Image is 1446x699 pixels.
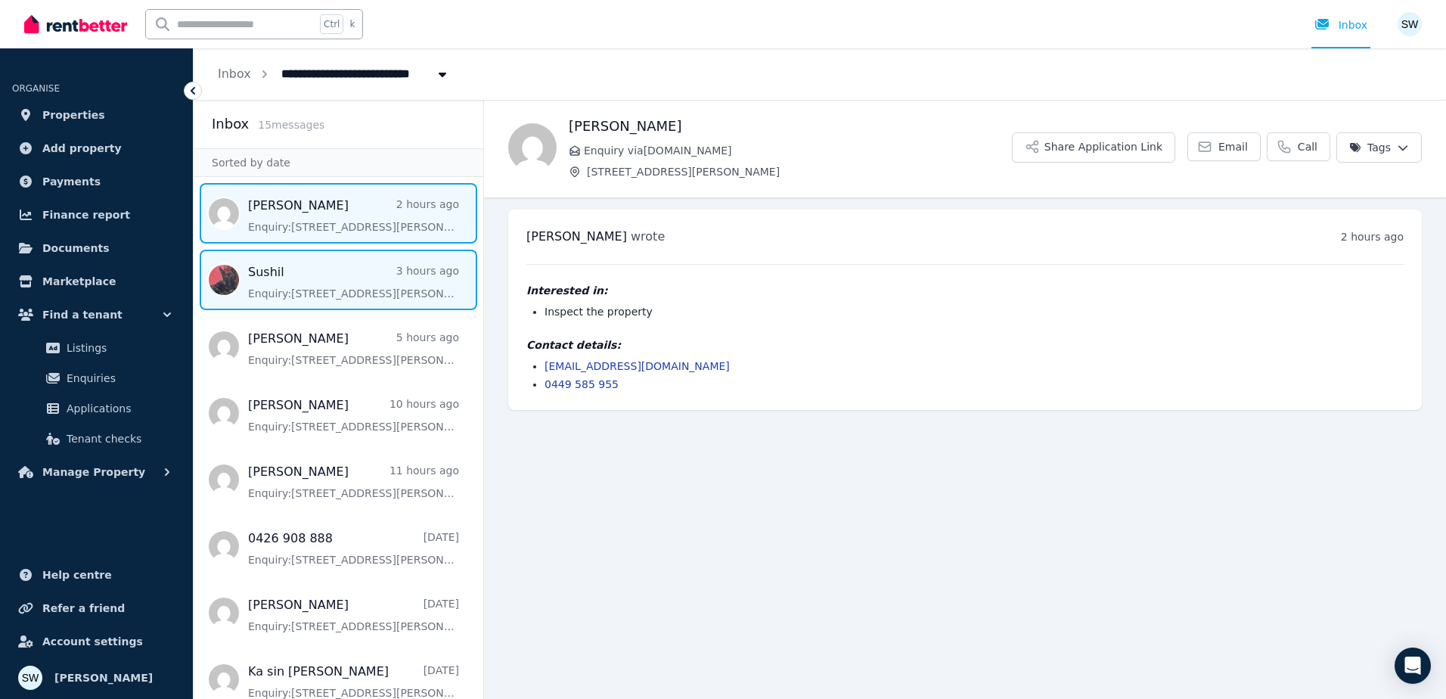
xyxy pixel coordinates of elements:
span: Properties [42,106,105,124]
span: Find a tenant [42,306,123,324]
span: Tenant checks [67,430,169,448]
div: Sorted by date [194,148,483,177]
div: Inbox [1314,17,1367,33]
span: 15 message s [258,119,324,131]
span: ORGANISE [12,83,60,94]
span: Email [1218,139,1248,154]
a: Properties [12,100,181,130]
a: Call [1267,132,1330,161]
span: Account settings [42,632,143,651]
div: Open Intercom Messenger [1395,648,1431,684]
span: [PERSON_NAME] [526,229,627,244]
span: Applications [67,399,169,418]
a: Applications [18,393,175,424]
time: 2 hours ago [1341,231,1404,243]
nav: Breadcrumb [194,48,474,100]
span: Call [1298,139,1317,154]
a: Enquiries [18,363,175,393]
span: Ctrl [320,14,343,34]
h4: Interested in: [526,283,1404,298]
h2: Inbox [212,113,249,135]
button: Tags [1336,132,1422,163]
span: [STREET_ADDRESS][PERSON_NAME] [587,164,1012,179]
span: Payments [42,172,101,191]
a: 0426 908 888[DATE]Enquiry:[STREET_ADDRESS][PERSON_NAME]. [248,530,459,567]
a: [PERSON_NAME][DATE]Enquiry:[STREET_ADDRESS][PERSON_NAME]. [248,596,459,634]
span: k [349,18,355,30]
span: Refer a friend [42,599,125,617]
span: Listings [67,339,169,357]
span: wrote [631,229,665,244]
a: Payments [12,166,181,197]
span: [PERSON_NAME] [54,669,153,687]
button: Manage Property [12,457,181,487]
a: Tenant checks [18,424,175,454]
img: Sam Watson [1398,12,1422,36]
a: [PERSON_NAME]5 hours agoEnquiry:[STREET_ADDRESS][PERSON_NAME]. [248,330,459,368]
a: [EMAIL_ADDRESS][DOMAIN_NAME] [545,360,730,372]
a: Listings [18,333,175,363]
a: [PERSON_NAME]10 hours agoEnquiry:[STREET_ADDRESS][PERSON_NAME]. [248,396,459,434]
a: Marketplace [12,266,181,297]
a: Sushil3 hours agoEnquiry:[STREET_ADDRESS][PERSON_NAME]. [248,263,459,301]
a: 0449 585 955 [545,378,619,390]
img: RentBetter [24,13,127,36]
a: Help centre [12,560,181,590]
a: Inbox [218,67,251,81]
span: Enquiry via [DOMAIN_NAME] [584,143,1012,158]
h4: Contact details: [526,337,1404,353]
a: [PERSON_NAME]2 hours agoEnquiry:[STREET_ADDRESS][PERSON_NAME]. [248,197,459,235]
a: Documents [12,233,181,263]
a: Finance report [12,200,181,230]
h1: [PERSON_NAME] [569,116,1012,137]
span: Help centre [42,566,112,584]
button: Share Application Link [1012,132,1175,163]
span: Marketplace [42,272,116,290]
button: Find a tenant [12,300,181,330]
span: Documents [42,239,110,257]
a: Email [1187,132,1261,161]
img: Luke Dupont [508,123,557,172]
span: Enquiries [67,369,169,387]
span: Finance report [42,206,130,224]
a: [PERSON_NAME]11 hours agoEnquiry:[STREET_ADDRESS][PERSON_NAME]. [248,463,459,501]
a: Refer a friend [12,593,181,623]
li: Inspect the property [545,304,1404,319]
span: Manage Property [42,463,145,481]
img: Sam Watson [18,666,42,690]
a: Account settings [12,626,181,657]
a: Add property [12,133,181,163]
span: Tags [1349,140,1391,155]
span: Add property [42,139,122,157]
